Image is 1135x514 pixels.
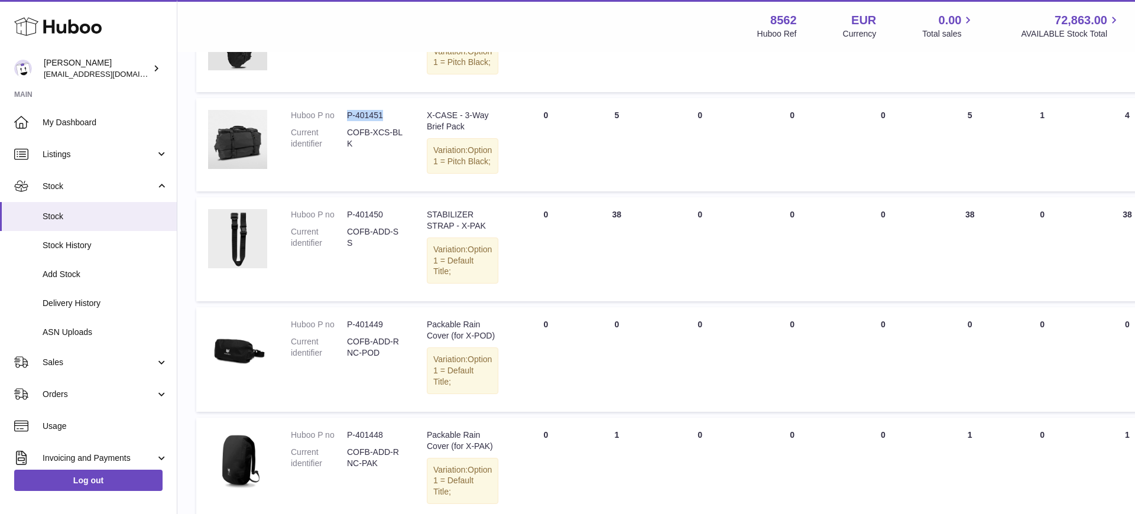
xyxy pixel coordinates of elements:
[43,298,168,309] span: Delivery History
[208,110,267,169] img: product image
[43,389,155,400] span: Orders
[922,12,975,40] a: 0.00 Total sales
[939,12,962,28] span: 0.00
[347,430,403,441] dd: P-401448
[427,138,498,174] div: Variation:
[43,357,155,368] span: Sales
[930,197,1010,301] td: 38
[43,421,168,432] span: Usage
[347,127,403,149] dd: COFB-XCS-BLK
[1010,98,1075,191] td: 1
[1021,28,1121,40] span: AVAILABLE Stock Total
[43,453,155,464] span: Invoicing and Payments
[930,98,1010,191] td: 5
[1055,12,1107,28] span: 72,863.00
[843,28,877,40] div: Currency
[851,12,876,28] strong: EUR
[433,145,492,166] span: Option 1 = Pitch Black;
[291,127,347,149] dt: Current identifier
[510,98,581,191] td: 0
[581,98,652,191] td: 5
[44,57,150,80] div: [PERSON_NAME]
[291,226,347,249] dt: Current identifier
[347,336,403,359] dd: COFB-ADD-RNC-POD
[43,149,155,160] span: Listings
[510,307,581,411] td: 0
[347,110,403,121] dd: P-401451
[748,98,836,191] td: 0
[347,209,403,220] dd: P-401450
[44,69,174,79] span: [EMAIL_ADDRESS][DOMAIN_NAME]
[43,117,168,128] span: My Dashboard
[881,430,886,440] span: 0
[652,197,748,301] td: 0
[291,209,347,220] dt: Huboo P no
[427,347,498,394] div: Variation:
[881,320,886,329] span: 0
[43,269,168,280] span: Add Stock
[1010,307,1075,411] td: 0
[347,226,403,249] dd: COFB-ADD-SS
[43,327,168,338] span: ASN Uploads
[433,354,492,386] span: Option 1 = Default Title;
[14,60,32,77] img: fumi@codeofbell.com
[347,447,403,469] dd: COFB-ADD-RNC-PAK
[757,28,797,40] div: Huboo Ref
[291,319,347,330] dt: Huboo P no
[291,447,347,469] dt: Current identifier
[208,209,267,268] img: product image
[43,211,168,222] span: Stock
[770,12,797,28] strong: 8562
[208,430,267,489] img: product image
[433,465,492,497] span: Option 1 = Default Title;
[291,336,347,359] dt: Current identifier
[1021,12,1121,40] a: 72,863.00 AVAILABLE Stock Total
[427,319,498,341] div: Packable Rain Cover (for X-POD)
[427,458,498,505] div: Variation:
[43,240,168,251] span: Stock History
[427,238,498,284] div: Variation:
[14,470,163,491] a: Log out
[881,210,886,219] span: 0
[427,430,498,452] div: Packable Rain Cover (for X-PAK)
[581,197,652,301] td: 38
[748,197,836,301] td: 0
[291,430,347,441] dt: Huboo P no
[427,40,498,75] div: Variation:
[433,245,492,276] span: Option 1 = Default Title;
[652,98,748,191] td: 0
[347,319,403,330] dd: P-401449
[427,209,498,232] div: STABILIZER STRAP - X-PAK
[881,110,886,120] span: 0
[427,110,498,132] div: X-CASE - 3-Way Brief Pack
[922,28,975,40] span: Total sales
[581,307,652,411] td: 0
[748,307,836,411] td: 0
[291,110,347,121] dt: Huboo P no
[510,197,581,301] td: 0
[930,307,1010,411] td: 0
[1010,197,1075,301] td: 0
[208,319,267,378] img: product image
[43,181,155,192] span: Stock
[652,307,748,411] td: 0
